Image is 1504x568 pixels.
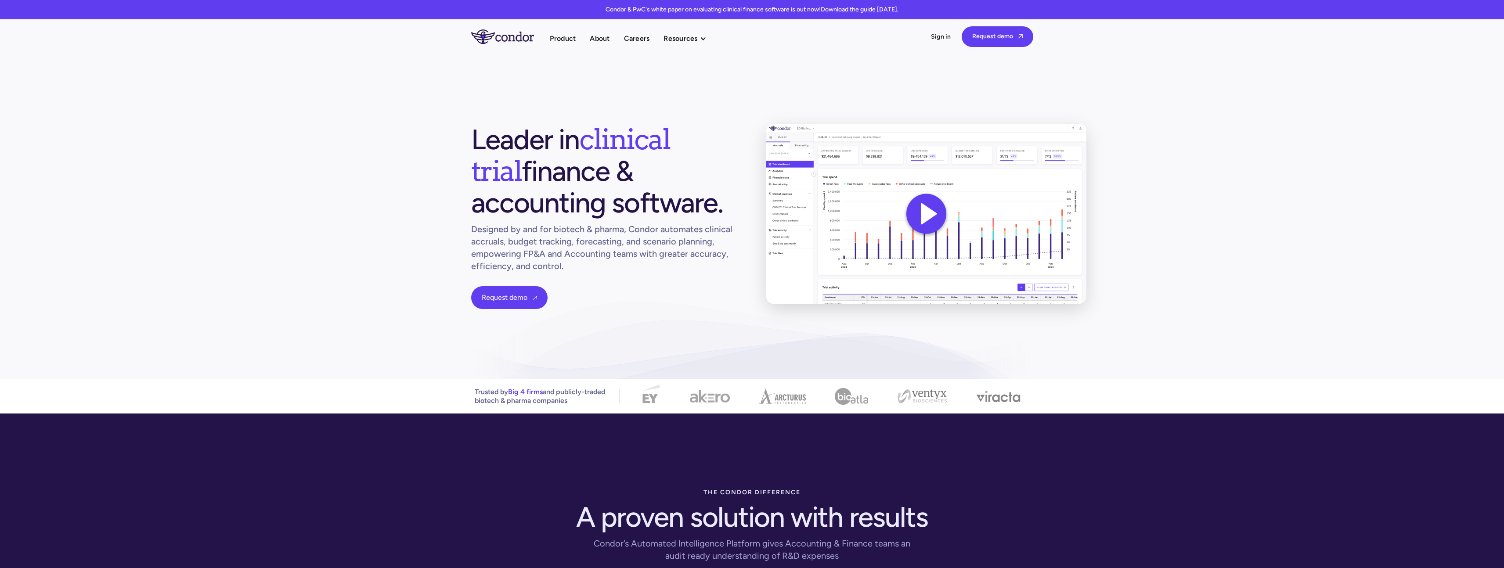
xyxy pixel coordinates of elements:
h1: Designed by and for biotech & pharma, Condor automates clinical accruals, budget tracking, foreca... [471,223,738,272]
a: home [471,29,550,43]
span: Big 4 firms [508,388,543,396]
a: Download the guide [DATE]. [821,6,898,13]
a: Request demo [471,286,548,309]
a: About [590,32,610,44]
a: Sign in [931,32,951,41]
p: Condor & PwC's white paper on evaluating clinical finance software is out now! [606,5,898,14]
a: Careers [624,32,650,44]
span:  [533,295,537,301]
h1: A proven solution with results [576,501,928,533]
div: Condor’s Automated Intelligence Platform gives Accounting & Finance teams an audit ready understa... [584,537,921,562]
a: Product [550,32,576,44]
p: Trusted by and publicly-traded biotech & pharma companies [475,388,605,405]
h1: Leader in finance & accounting software. [471,124,738,219]
span:  [1018,33,1023,39]
a: Request demo [962,26,1033,47]
span: clinical trial [471,122,670,188]
div: The condor difference [703,484,801,501]
div: Resources [664,32,697,44]
div: Resources [664,32,715,44]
